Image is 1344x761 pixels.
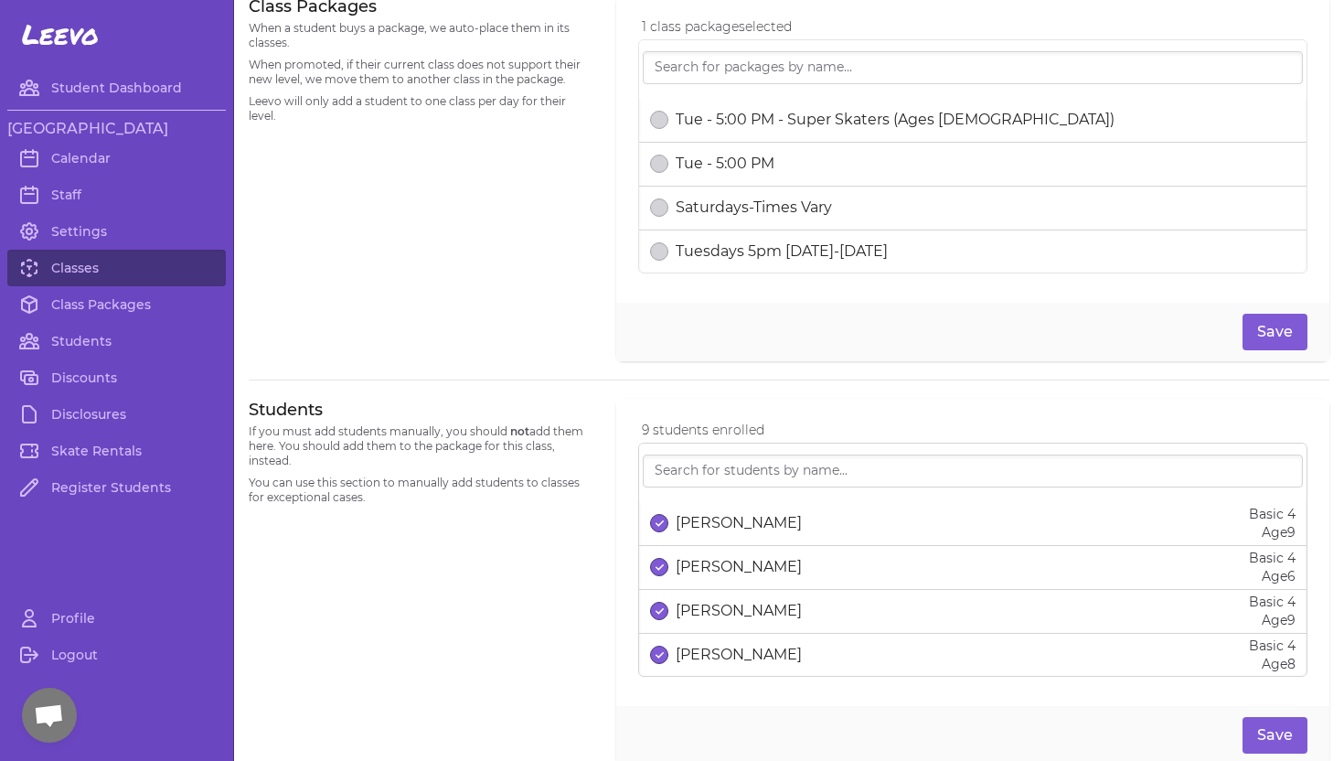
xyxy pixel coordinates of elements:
p: You can use this section to manually add students to classes for exceptional cases. [249,476,594,505]
p: [PERSON_NAME] [676,644,802,666]
button: select date [650,111,668,129]
h3: [GEOGRAPHIC_DATA] [7,118,226,140]
span: not [510,424,529,438]
p: Age 9 [1249,523,1296,541]
p: Saturdays-Times Vary [676,197,832,219]
a: Calendar [7,140,226,177]
a: Students [7,323,226,359]
a: Classes [7,250,226,286]
button: select date [650,242,668,261]
a: Register Students [7,469,226,506]
button: select date [650,602,668,620]
p: 9 students enrolled [642,421,1307,439]
a: Skate Rentals [7,433,226,469]
p: 1 class package selected [642,17,1307,36]
p: When a student buys a package, we auto-place them in its classes. [249,21,594,50]
a: Staff [7,177,226,213]
p: [PERSON_NAME] [676,600,802,622]
p: Basic 4 [1249,637,1296,655]
p: If you must add students manually, you should add them here. You should add them to the package f... [249,424,594,468]
p: [PERSON_NAME] [676,512,802,534]
h3: Students [249,399,594,421]
a: Logout [7,637,226,673]
a: Student Dashboard [7,70,226,106]
button: Save [1243,314,1307,350]
p: Tue - 5:00 PM [676,153,774,175]
p: Basic 4 [1249,593,1296,611]
button: select date [650,646,668,664]
p: Age 9 [1249,611,1296,629]
a: Settings [7,213,226,250]
a: Open chat [22,688,77,743]
p: Basic 4 [1249,549,1296,567]
p: [PERSON_NAME] [676,556,802,578]
input: Search for students by name... [643,455,1303,488]
button: select date [650,155,668,173]
a: Disclosures [7,396,226,433]
p: Leevo will only add a student to one class per day for their level. [249,94,594,123]
a: Discounts [7,359,226,396]
button: select date [650,558,668,576]
p: Age 6 [1249,567,1296,585]
p: Age 8 [1249,655,1296,673]
a: Class Packages [7,286,226,323]
span: Leevo [22,18,99,51]
p: When promoted, if their current class does not support their new level, we move them to another c... [249,58,594,87]
button: Save [1243,717,1307,754]
p: Tuesdays 5pm [DATE]-[DATE] [676,241,888,263]
button: select date [650,198,668,217]
a: Profile [7,600,226,637]
input: Search for packages by name... [643,51,1303,84]
p: Basic 4 [1249,505,1296,523]
p: Tue - 5:00 PM - Super Skaters (Ages [DEMOGRAPHIC_DATA]) [676,109,1115,131]
button: select date [650,514,668,532]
